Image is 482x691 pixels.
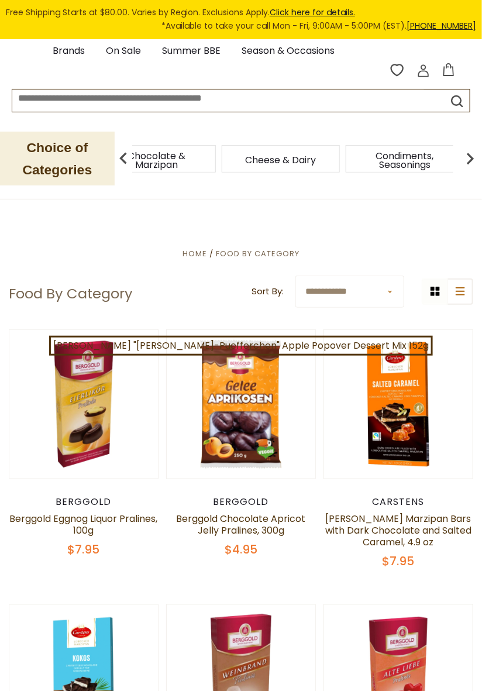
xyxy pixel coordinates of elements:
[9,330,158,479] img: Berggold Eggnog Liquor Pralines, 100g
[325,513,471,549] a: [PERSON_NAME] Marzipan Bars with Dark Chocolate and Salted Caramel, 4.9 oz
[49,336,433,356] a: [PERSON_NAME] "[PERSON_NAME]-Puefferchen" Apple Popover Dessert Mix 152g
[270,6,355,18] a: Click here for details.
[323,496,473,508] div: Carstens
[6,6,476,33] div: Free Shipping Starts at $80.00. Varies by Region. Exclusions Apply.
[324,330,473,479] img: Carstens Luebecker Marzipan Bars with Dark Chocolate and Salted Caramel, 4.9 oz
[176,513,305,538] a: Berggold Chocolate Apricot Jelly Pralines, 300g
[358,152,452,169] a: Condiments, Seasonings
[162,43,221,59] a: Summer BBE
[459,147,482,170] img: next arrow
[252,284,284,299] label: Sort By:
[242,43,335,59] a: Season & Occasions
[53,43,85,59] a: Brands
[216,248,299,259] a: Food By Category
[161,19,476,33] span: *Available to take your call Mon - Fri, 9:00AM - 5:00PM (EST).
[9,285,133,302] h1: Food By Category
[9,513,157,538] a: Berggold Eggnog Liquor Pralines, 100g
[9,496,159,508] div: Berggold
[167,330,315,479] img: Berggold Chocolate Apricot Jelly Pralines, 300g
[225,542,257,558] span: $4.95
[407,20,476,32] a: [PHONE_NUMBER]
[166,496,316,508] div: Berggold
[110,152,204,169] a: Chocolate & Marzipan
[106,43,141,59] a: On Sale
[112,147,135,170] img: previous arrow
[246,156,316,164] a: Cheese & Dairy
[67,542,99,558] span: $7.95
[183,248,207,259] a: Home
[383,554,415,570] span: $7.95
